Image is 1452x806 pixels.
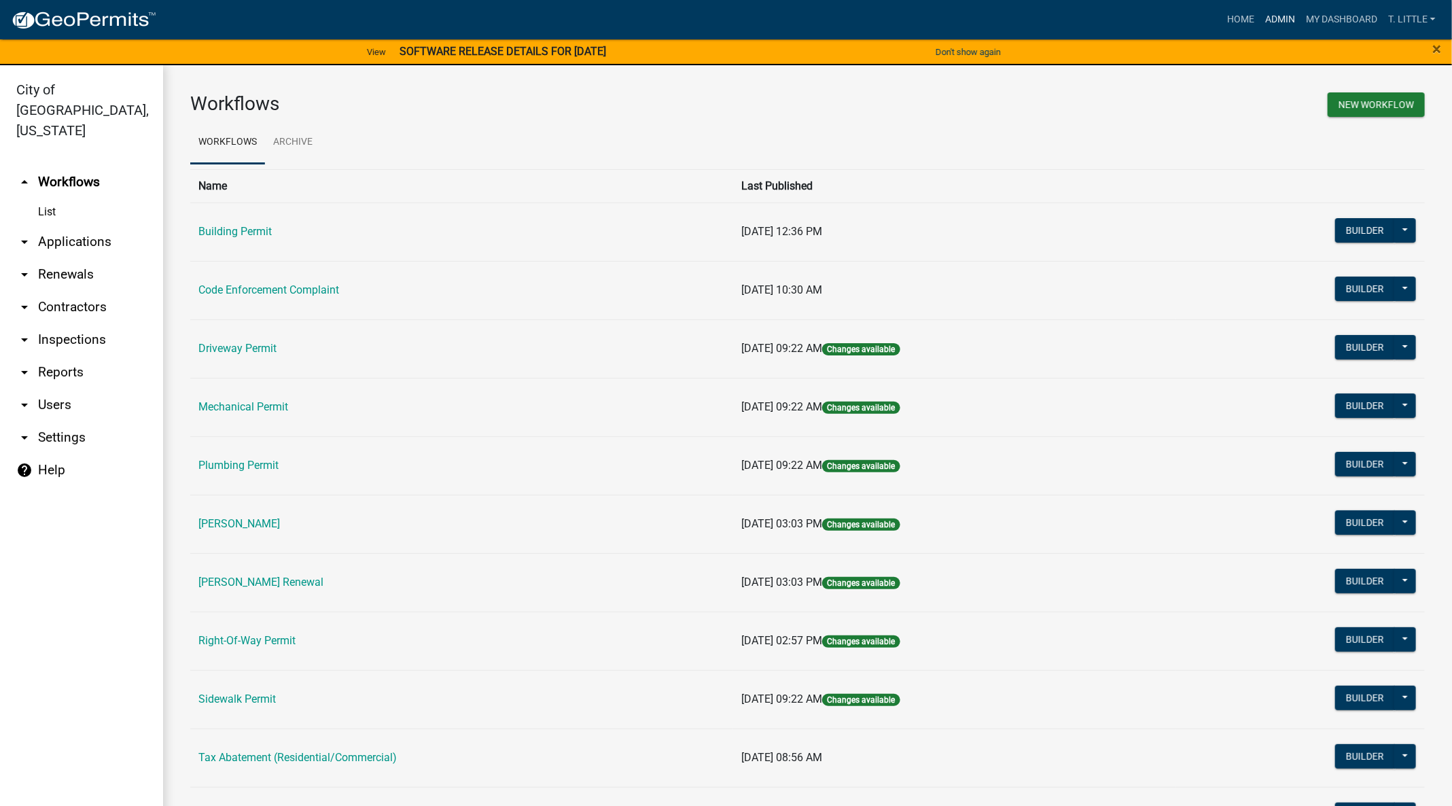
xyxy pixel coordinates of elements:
[1335,569,1395,593] button: Builder
[198,751,397,764] a: Tax Abatement (Residential/Commercial)
[190,92,798,116] h3: Workflows
[741,459,822,472] span: [DATE] 09:22 AM
[822,343,900,355] span: Changes available
[1335,744,1395,769] button: Builder
[1335,452,1395,476] button: Builder
[198,517,280,530] a: [PERSON_NAME]
[1383,7,1441,33] a: T. Little
[741,751,822,764] span: [DATE] 08:56 AM
[1335,335,1395,360] button: Builder
[741,225,822,238] span: [DATE] 12:36 PM
[198,225,272,238] a: Building Permit
[1335,277,1395,301] button: Builder
[741,576,822,589] span: [DATE] 03:03 PM
[741,693,822,705] span: [DATE] 09:22 AM
[1335,218,1395,243] button: Builder
[741,342,822,355] span: [DATE] 09:22 AM
[741,283,822,296] span: [DATE] 10:30 AM
[1335,393,1395,418] button: Builder
[16,462,33,478] i: help
[822,635,900,648] span: Changes available
[930,41,1006,63] button: Don't show again
[16,332,33,348] i: arrow_drop_down
[198,576,323,589] a: [PERSON_NAME] Renewal
[16,364,33,381] i: arrow_drop_down
[1335,627,1395,652] button: Builder
[400,45,606,58] strong: SOFTWARE RELEASE DETAILS FOR [DATE]
[198,342,277,355] a: Driveway Permit
[265,121,321,164] a: Archive
[16,266,33,283] i: arrow_drop_down
[741,400,822,413] span: [DATE] 09:22 AM
[16,397,33,413] i: arrow_drop_down
[198,634,296,647] a: Right-Of-Way Permit
[1433,41,1442,57] button: Close
[16,430,33,446] i: arrow_drop_down
[198,400,288,413] a: Mechanical Permit
[1260,7,1300,33] a: Admin
[1222,7,1260,33] a: Home
[1300,7,1383,33] a: My Dashboard
[16,234,33,250] i: arrow_drop_down
[822,694,900,706] span: Changes available
[190,169,733,203] th: Name
[361,41,391,63] a: View
[1335,510,1395,535] button: Builder
[822,460,900,472] span: Changes available
[822,402,900,414] span: Changes available
[190,121,265,164] a: Workflows
[198,459,279,472] a: Plumbing Permit
[741,517,822,530] span: [DATE] 03:03 PM
[1335,686,1395,710] button: Builder
[198,283,339,296] a: Code Enforcement Complaint
[16,299,33,315] i: arrow_drop_down
[733,169,1175,203] th: Last Published
[741,634,822,647] span: [DATE] 02:57 PM
[822,519,900,531] span: Changes available
[1433,39,1442,58] span: ×
[198,693,276,705] a: Sidewalk Permit
[822,577,900,589] span: Changes available
[1328,92,1425,117] button: New Workflow
[16,174,33,190] i: arrow_drop_up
